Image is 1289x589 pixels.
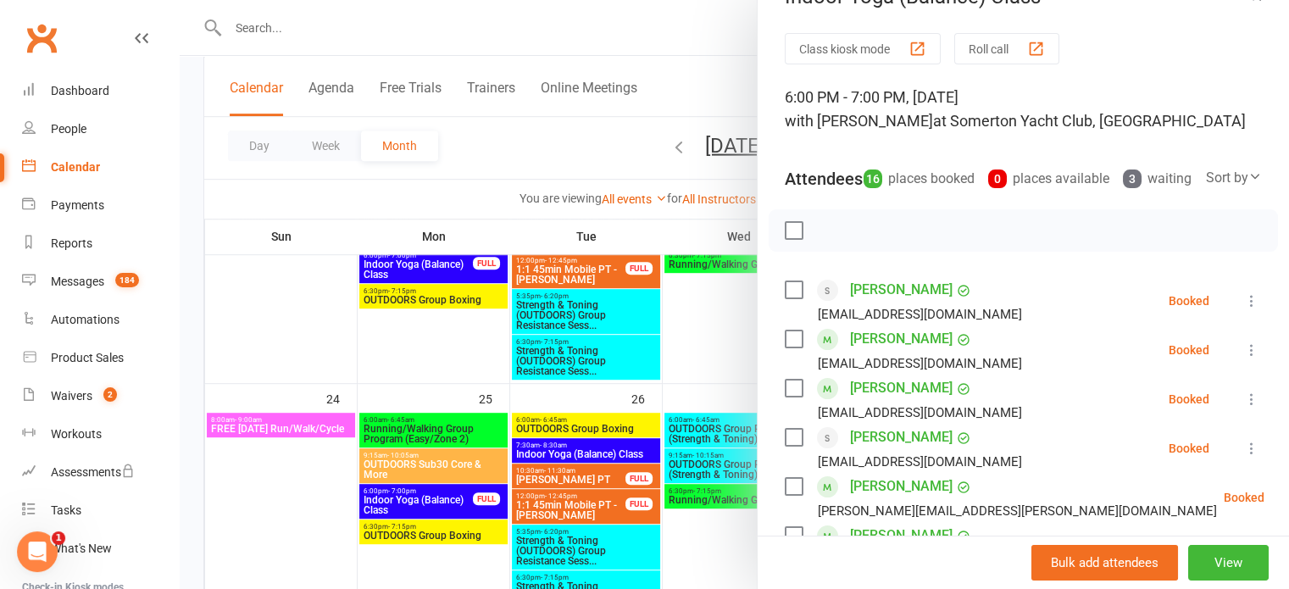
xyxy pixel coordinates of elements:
button: Class kiosk mode [785,33,941,64]
span: 2 [103,387,117,402]
span: 184 [115,273,139,287]
a: Reports [22,225,179,263]
div: Sort by [1206,167,1262,189]
div: 6:00 PM - 7:00 PM, [DATE] [785,86,1262,133]
div: [PERSON_NAME][EMAIL_ADDRESS][PERSON_NAME][DOMAIN_NAME] [818,500,1217,522]
div: [EMAIL_ADDRESS][DOMAIN_NAME] [818,402,1022,424]
div: [EMAIL_ADDRESS][DOMAIN_NAME] [818,353,1022,375]
a: Payments [22,186,179,225]
div: Automations [51,313,119,326]
span: with [PERSON_NAME] [785,112,933,130]
a: Workouts [22,415,179,453]
div: Calendar [51,160,100,174]
div: [EMAIL_ADDRESS][DOMAIN_NAME] [818,451,1022,473]
div: Reports [51,236,92,250]
a: Messages 184 [22,263,179,301]
button: View [1188,545,1269,581]
div: Booked [1169,393,1209,405]
a: Assessments [22,453,179,492]
div: 16 [864,169,882,188]
a: People [22,110,179,148]
a: Calendar [22,148,179,186]
div: Messages [51,275,104,288]
div: Product Sales [51,351,124,364]
div: Assessments [51,465,135,479]
div: waiting [1123,167,1192,191]
div: Waivers [51,389,92,403]
a: [PERSON_NAME] [850,276,953,303]
div: Booked [1224,492,1264,503]
a: [PERSON_NAME] [850,325,953,353]
div: Payments [51,198,104,212]
div: Booked [1169,344,1209,356]
a: [PERSON_NAME] [850,522,953,549]
div: 3 [1123,169,1142,188]
div: places available [988,167,1109,191]
div: places booked [864,167,975,191]
button: Roll call [954,33,1059,64]
div: Tasks [51,503,81,517]
div: [EMAIL_ADDRESS][DOMAIN_NAME] [818,303,1022,325]
div: Booked [1169,295,1209,307]
a: Tasks [22,492,179,530]
a: Automations [22,301,179,339]
a: [PERSON_NAME] [850,424,953,451]
div: People [51,122,86,136]
a: Clubworx [20,17,63,59]
div: Workouts [51,427,102,441]
span: 1 [52,531,65,545]
div: 0 [988,169,1007,188]
iframe: Intercom live chat [17,531,58,572]
a: [PERSON_NAME] [850,375,953,402]
a: [PERSON_NAME] [850,473,953,500]
span: at Somerton Yacht Club, [GEOGRAPHIC_DATA] [933,112,1246,130]
div: Booked [1169,442,1209,454]
div: Attendees [785,167,863,191]
button: Bulk add attendees [1031,545,1178,581]
a: Dashboard [22,72,179,110]
div: Dashboard [51,84,109,97]
div: What's New [51,542,112,555]
a: Waivers 2 [22,377,179,415]
a: Product Sales [22,339,179,377]
a: What's New [22,530,179,568]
